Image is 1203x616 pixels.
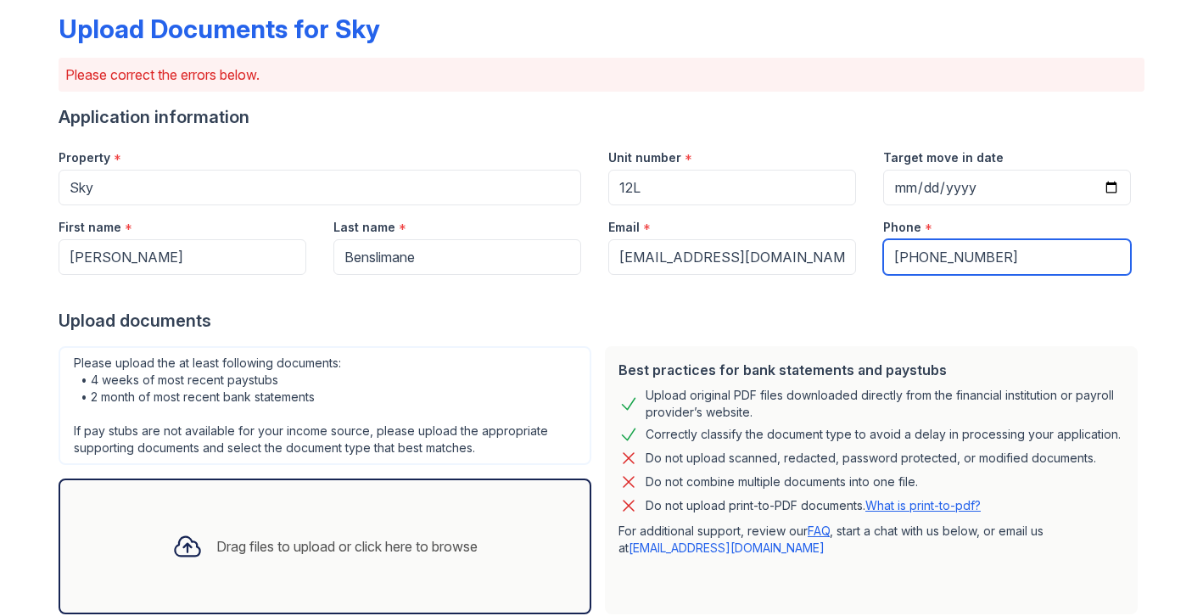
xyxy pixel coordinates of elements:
p: For additional support, review our , start a chat with us below, or email us at [618,523,1124,557]
label: Target move in date [883,149,1004,166]
div: Best practices for bank statements and paystubs [618,360,1124,380]
div: Do not upload scanned, redacted, password protected, or modified documents. [646,448,1096,468]
label: Property [59,149,110,166]
label: Unit number [608,149,681,166]
div: Upload documents [59,309,1144,333]
label: Last name [333,219,395,236]
p: Please correct the errors below. [65,64,1138,85]
div: Application information [59,105,1144,129]
label: Phone [883,219,921,236]
p: Do not upload print-to-PDF documents. [646,497,981,514]
label: First name [59,219,121,236]
label: Email [608,219,640,236]
a: [EMAIL_ADDRESS][DOMAIN_NAME] [629,540,825,555]
a: What is print-to-pdf? [865,498,981,512]
a: FAQ [808,524,830,538]
div: Upload Documents for Sky [59,14,380,44]
div: Do not combine multiple documents into one file. [646,472,918,492]
div: Correctly classify the document type to avoid a delay in processing your application. [646,424,1121,445]
div: Upload original PDF files downloaded directly from the financial institution or payroll provider’... [646,387,1124,421]
div: Drag files to upload or click here to browse [216,536,478,557]
div: Please upload the at least following documents: • 4 weeks of most recent paystubs • 2 month of mo... [59,346,591,465]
